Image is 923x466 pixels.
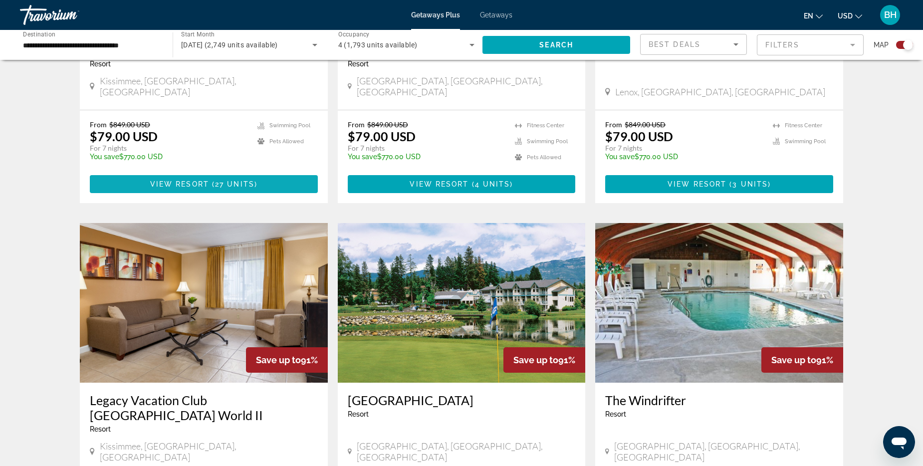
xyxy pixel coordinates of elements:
[90,393,318,423] a: Legacy Vacation Club [GEOGRAPHIC_DATA] World II
[884,10,897,20] span: BH
[269,138,304,145] span: Pets Allowed
[605,153,763,161] p: $770.00 USD
[348,393,576,408] a: [GEOGRAPHIC_DATA]
[109,120,150,129] span: $849.00 USD
[90,120,107,129] span: From
[527,122,564,129] span: Fitness Center
[883,426,915,458] iframe: Button to launch messaging window
[90,153,119,161] span: You save
[23,30,55,37] span: Destination
[100,441,318,463] span: Kissimmee, [GEOGRAPHIC_DATA], [GEOGRAPHIC_DATA]
[614,441,833,463] span: [GEOGRAPHIC_DATA], [GEOGRAPHIC_DATA], [GEOGRAPHIC_DATA]
[90,60,111,68] span: Resort
[338,223,586,383] img: 1909E01X.jpg
[605,120,622,129] span: From
[90,129,158,144] p: $79.00 USD
[475,180,510,188] span: 4 units
[527,138,568,145] span: Swimming Pool
[269,122,310,129] span: Swimming Pool
[338,31,370,38] span: Occupancy
[348,175,576,193] button: View Resort(4 units)
[357,75,576,97] span: [GEOGRAPHIC_DATA], [GEOGRAPHIC_DATA], [GEOGRAPHIC_DATA]
[625,120,666,129] span: $849.00 USD
[838,12,853,20] span: USD
[649,40,700,48] span: Best Deals
[605,144,763,153] p: For 7 nights
[256,355,301,365] span: Save up to
[605,153,635,161] span: You save
[150,180,209,188] span: View Resort
[348,153,377,161] span: You save
[90,175,318,193] button: View Resort(27 units)
[246,347,328,373] div: 91%
[90,153,247,161] p: $770.00 USD
[348,60,369,68] span: Resort
[100,75,318,97] span: Kissimmee, [GEOGRAPHIC_DATA], [GEOGRAPHIC_DATA]
[605,175,833,193] button: View Resort(3 units)
[757,34,864,56] button: Filter
[874,38,889,52] span: Map
[804,8,823,23] button: Change language
[469,180,513,188] span: ( )
[649,38,738,50] mat-select: Sort by
[732,180,768,188] span: 3 units
[605,393,833,408] a: The Windrifter
[357,441,576,463] span: [GEOGRAPHIC_DATA], [GEOGRAPHIC_DATA], [GEOGRAPHIC_DATA]
[348,410,369,418] span: Resort
[209,180,257,188] span: ( )
[838,8,862,23] button: Change currency
[20,2,120,28] a: Travorium
[348,129,416,144] p: $79.00 USD
[771,355,816,365] span: Save up to
[595,223,843,383] img: 0047I01L.jpg
[181,41,278,49] span: [DATE] (2,749 units available)
[513,355,558,365] span: Save up to
[338,41,418,49] span: 4 (1,793 units available)
[90,425,111,433] span: Resort
[480,11,512,19] a: Getaways
[804,12,813,20] span: en
[726,180,771,188] span: ( )
[785,122,822,129] span: Fitness Center
[605,129,673,144] p: $79.00 USD
[348,153,505,161] p: $770.00 USD
[181,31,215,38] span: Start Month
[90,144,247,153] p: For 7 nights
[877,4,903,25] button: User Menu
[605,410,626,418] span: Resort
[668,180,726,188] span: View Resort
[785,138,826,145] span: Swimming Pool
[503,347,585,373] div: 91%
[215,180,254,188] span: 27 units
[482,36,630,54] button: Search
[348,144,505,153] p: For 7 nights
[348,120,365,129] span: From
[411,11,460,19] a: Getaways Plus
[527,154,561,161] span: Pets Allowed
[80,223,328,383] img: 8688I01X.jpg
[615,86,825,97] span: Lenox, [GEOGRAPHIC_DATA], [GEOGRAPHIC_DATA]
[367,120,408,129] span: $849.00 USD
[761,347,843,373] div: 91%
[410,180,468,188] span: View Resort
[539,41,573,49] span: Search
